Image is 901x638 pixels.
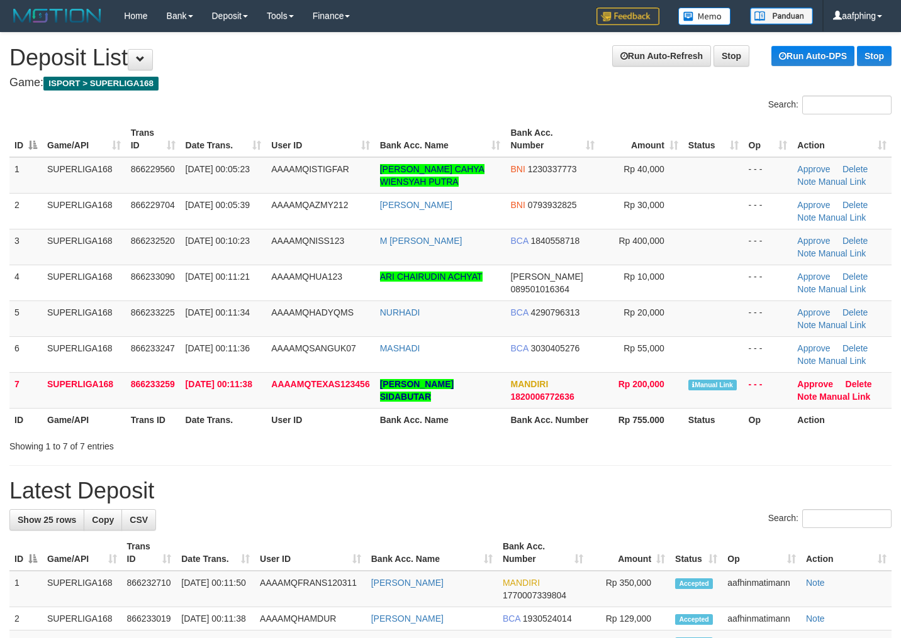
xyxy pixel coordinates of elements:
td: [DATE] 00:11:38 [176,607,255,630]
span: Rp 200,000 [618,379,664,389]
td: aafhinmatimann [722,607,801,630]
th: Bank Acc. Name: activate to sort column ascending [366,535,498,571]
span: CSV [130,515,148,525]
th: Bank Acc. Number: activate to sort column ascending [505,121,599,157]
td: SUPERLIGA168 [42,157,126,194]
span: Copy 1840558718 to clipboard [530,236,579,246]
a: MASHADI [380,343,420,353]
a: Manual Link [819,284,866,294]
label: Search: [768,96,892,114]
th: Op: activate to sort column ascending [722,535,801,571]
a: Approve [797,200,830,210]
input: Search: [802,96,892,114]
th: Date Trans.: activate to sort column ascending [181,121,267,157]
a: Stop [714,45,749,67]
a: Delete [842,200,868,210]
th: User ID: activate to sort column ascending [266,121,374,157]
td: - - - [744,157,793,194]
a: Approve [797,307,830,317]
a: M [PERSON_NAME] [380,236,462,246]
td: Rp 129,000 [588,607,670,630]
td: 1 [9,157,42,194]
span: [DATE] 00:11:21 [186,272,250,282]
a: Delete [842,236,868,246]
span: [DATE] 00:05:39 [186,200,250,210]
td: [DATE] 00:11:50 [176,571,255,607]
a: Manual Link [819,212,866,223]
a: [PERSON_NAME] [371,578,444,588]
span: Copy [92,515,114,525]
th: ID: activate to sort column descending [9,535,42,571]
a: ARI CHAIRUDIN ACHYAT [380,272,483,282]
th: Game/API: activate to sort column ascending [42,535,122,571]
th: Date Trans. [181,408,267,431]
th: Rp 755.000 [600,408,683,431]
a: Note [797,284,816,294]
span: Copy 4290796313 to clipboard [530,307,579,317]
span: Rp 55,000 [624,343,664,353]
th: Op [744,408,793,431]
a: Approve [797,379,833,389]
a: Delete [842,164,868,174]
img: panduan.png [750,8,813,25]
h4: Game: [9,77,892,89]
a: CSV [121,509,156,531]
span: Copy 1930524014 to clipboard [523,613,572,624]
a: Manual Link [819,320,866,330]
span: AAAAMQTEXAS123456 [271,379,369,389]
th: Trans ID: activate to sort column ascending [122,535,177,571]
span: 866233247 [131,343,175,353]
span: BCA [503,613,520,624]
span: Rp 400,000 [618,236,664,246]
span: BNI [510,200,525,210]
td: 7 [9,372,42,408]
th: Amount: activate to sort column ascending [600,121,683,157]
td: - - - [744,265,793,300]
a: Note [797,320,816,330]
span: BNI [510,164,525,174]
td: Rp 350,000 [588,571,670,607]
a: Manual Link [819,356,866,366]
th: Bank Acc. Name [375,408,506,431]
a: Run Auto-DPS [771,46,854,66]
td: - - - [744,229,793,265]
span: Copy 3030405276 to clipboard [530,343,579,353]
span: MANDIRI [503,578,540,588]
span: AAAAMQAZMY212 [271,200,348,210]
span: BCA [510,343,528,353]
img: Button%20Memo.svg [678,8,731,25]
a: Delete [846,379,872,389]
th: Action [792,408,892,431]
span: AAAAMQHUA123 [271,272,342,282]
th: Bank Acc. Number [505,408,599,431]
span: [DATE] 00:10:23 [186,236,250,246]
a: NURHADI [380,307,420,317]
span: Accepted [675,614,713,625]
a: Copy [84,509,122,531]
a: Note [797,356,816,366]
span: [DATE] 00:11:38 [186,379,252,389]
td: 6 [9,336,42,372]
a: Approve [797,164,830,174]
td: SUPERLIGA168 [42,372,126,408]
span: Rp 20,000 [624,307,664,317]
h1: Deposit List [9,45,892,70]
span: Copy 1230337773 to clipboard [528,164,577,174]
a: [PERSON_NAME] CAHYA WIENSYAH PUTRA [380,164,484,187]
th: Status: activate to sort column ascending [683,121,744,157]
th: Date Trans.: activate to sort column ascending [176,535,255,571]
td: SUPERLIGA168 [42,607,122,630]
td: SUPERLIGA168 [42,193,126,229]
span: [DATE] 00:11:34 [186,307,250,317]
th: Game/API: activate to sort column ascending [42,121,126,157]
span: Rp 40,000 [624,164,664,174]
h1: Latest Deposit [9,478,892,503]
span: AAAAMQSANGUK07 [271,343,356,353]
td: AAAAMQHAMDUR [255,607,366,630]
span: Rp 30,000 [624,200,664,210]
a: Approve [797,343,830,353]
span: BCA [510,236,528,246]
th: User ID: activate to sort column ascending [255,535,366,571]
a: Note [797,212,816,223]
a: Manual Link [819,248,866,258]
